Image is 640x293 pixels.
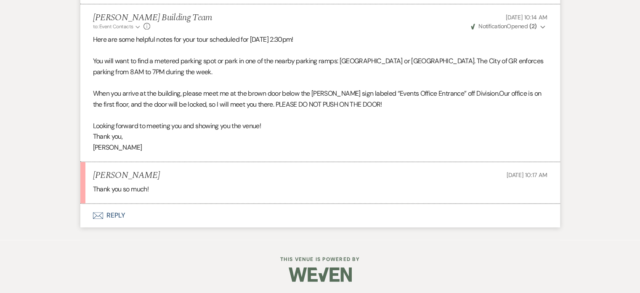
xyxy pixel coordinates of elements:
[506,13,547,21] span: [DATE] 10:14 AM
[93,170,160,181] h5: [PERSON_NAME]
[80,204,560,227] button: Reply
[478,22,507,30] span: Notification
[93,142,547,153] p: [PERSON_NAME]
[93,121,261,130] span: Looking forward to meeting you and showing you the venue!
[93,184,547,195] div: Thank you so much!
[476,89,499,98] span: Division.
[93,89,475,98] span: When you arrive at the building, please meet me at the brown door below the [PERSON_NAME] sign la...
[507,171,547,179] span: [DATE] 10:17 AM
[93,23,141,30] button: to: Event Contacts
[93,13,212,23] h5: [PERSON_NAME] Building Team
[93,89,542,109] span: Our office is on the first floor, and the door will be locked, so I will meet you there. PLEASE D...
[471,22,537,30] span: Opened
[93,56,544,76] span: You will want to find a metered parking spot or park in one of the nearby parking ramps: [GEOGRAP...
[93,35,293,44] span: Here are some helpful notes for your tour scheduled for [DATE] 2:30pm!
[289,260,352,289] img: Weven Logo
[93,132,123,141] span: Thank you,
[470,22,547,31] button: NotificationOpened (2)
[529,22,536,30] strong: ( 2 )
[93,23,133,30] span: to: Event Contacts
